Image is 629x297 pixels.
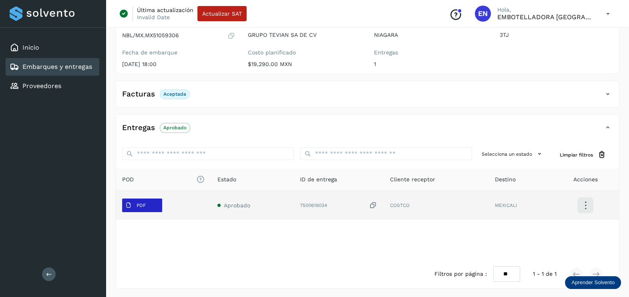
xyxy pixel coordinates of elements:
span: Estado [217,175,236,184]
td: COSTCO [384,191,488,220]
p: [DATE] 18:00 [122,61,235,68]
label: Costo planificado [248,49,361,56]
button: PDF [122,199,162,212]
p: Invalid Date [137,14,170,21]
p: PDF [137,203,146,208]
h4: Entregas [122,123,155,132]
a: Proveedores [22,82,61,90]
div: FacturasAceptada [116,87,619,107]
button: Limpiar filtros [553,147,613,162]
span: Actualizar SAT [202,11,242,16]
span: Acciones [573,175,598,184]
p: NBL/MX.MX51059306 [122,32,179,39]
p: Aprender Solvento [571,279,615,286]
p: Última actualización [137,6,193,14]
div: Embarques y entregas [6,58,99,76]
span: Filtros por página : [434,270,487,278]
span: Limpiar filtros [560,151,593,159]
span: 1 - 1 de 1 [533,270,557,278]
p: 3TJ [500,32,613,38]
div: EntregasAprobado [116,121,619,141]
span: Destino [495,175,516,184]
span: Cliente receptor [390,175,435,184]
a: Inicio [22,44,39,51]
p: 1 [374,61,487,68]
p: Aprobado [163,125,187,130]
span: POD [122,175,205,184]
span: ID de entrega [300,175,337,184]
div: Proveedores [6,77,99,95]
p: Hola, [497,6,593,13]
h4: Facturas [122,90,155,99]
div: Inicio [6,39,99,56]
button: Actualizar SAT [197,6,247,21]
a: Embarques y entregas [22,63,92,70]
p: EMBOTELLADORA NIAGARA DE MEXICO [497,13,593,21]
p: NIAGARA [374,32,487,38]
td: MEXICALI [488,191,552,220]
p: Aceptada [163,91,186,97]
label: Fecha de embarque [122,49,235,56]
span: Aprobado [224,202,250,209]
label: Entregas [374,49,487,56]
p: GRUPO TEVIAN SA DE CV [248,32,361,38]
div: 7500616034 [300,201,377,210]
p: $19,290.00 MXN [248,61,361,68]
button: Selecciona un estado [478,147,547,161]
div: Aprender Solvento [565,276,621,289]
